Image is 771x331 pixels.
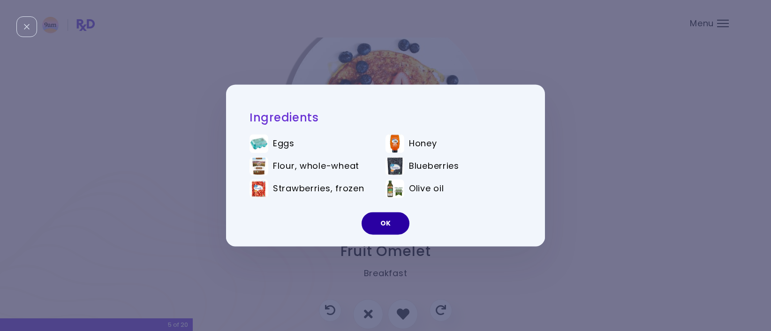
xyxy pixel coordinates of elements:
h2: Ingredients [249,110,522,125]
span: Olive oil [409,184,444,194]
span: Blueberries [409,161,459,172]
span: Flour, whole-wheat [273,161,359,172]
span: Honey [409,139,437,149]
div: Close [16,16,37,37]
span: Strawberries, frozen [273,184,364,194]
span: Eggs [273,139,295,149]
button: OK [362,212,409,235]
